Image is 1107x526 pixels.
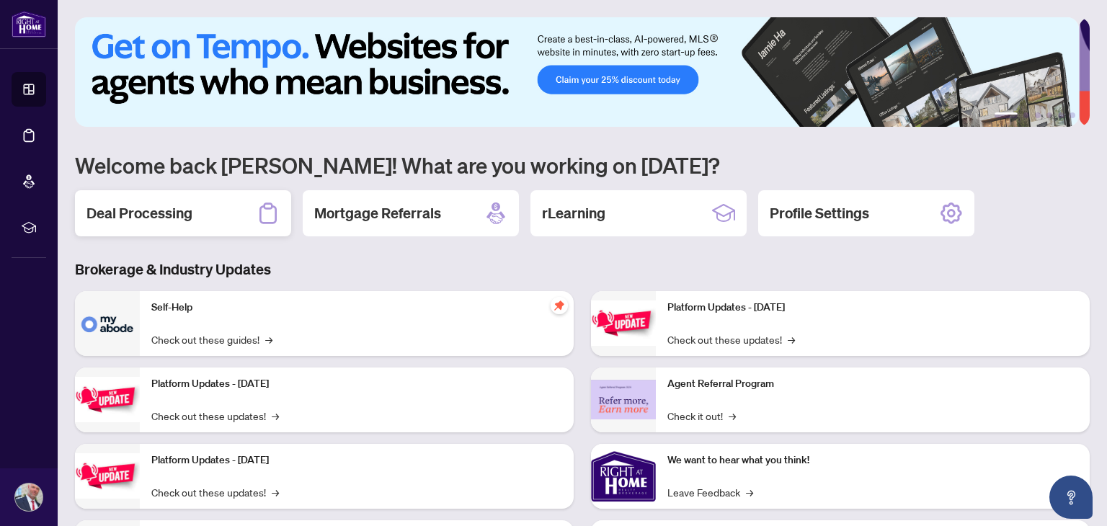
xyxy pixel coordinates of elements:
[15,483,43,511] img: Profile Icon
[151,484,279,500] a: Check out these updates!→
[551,297,568,314] span: pushpin
[667,408,736,424] a: Check it out!→
[667,453,1078,468] p: We want to hear what you think!
[151,331,272,347] a: Check out these guides!→
[151,376,562,392] p: Platform Updates - [DATE]
[746,484,753,500] span: →
[591,380,656,419] img: Agent Referral Program
[591,444,656,509] img: We want to hear what you think!
[151,408,279,424] a: Check out these updates!→
[788,331,795,347] span: →
[1070,112,1075,118] button: 6
[667,376,1078,392] p: Agent Referral Program
[272,408,279,424] span: →
[151,453,562,468] p: Platform Updates - [DATE]
[265,331,272,347] span: →
[75,17,1079,127] img: Slide 0
[667,300,1078,316] p: Platform Updates - [DATE]
[272,484,279,500] span: →
[667,484,753,500] a: Leave Feedback→
[542,203,605,223] h2: rLearning
[12,11,46,37] img: logo
[1035,112,1041,118] button: 3
[770,203,869,223] h2: Profile Settings
[314,203,441,223] h2: Mortgage Referrals
[75,259,1090,280] h3: Brokerage & Industry Updates
[1046,112,1052,118] button: 4
[75,377,140,422] img: Platform Updates - September 16, 2025
[75,151,1090,179] h1: Welcome back [PERSON_NAME]! What are you working on [DATE]?
[1023,112,1029,118] button: 2
[1058,112,1064,118] button: 5
[86,203,192,223] h2: Deal Processing
[591,300,656,346] img: Platform Updates - June 23, 2025
[667,331,795,347] a: Check out these updates!→
[995,112,1018,118] button: 1
[729,408,736,424] span: →
[1049,476,1093,519] button: Open asap
[75,453,140,499] img: Platform Updates - July 21, 2025
[75,291,140,356] img: Self-Help
[151,300,562,316] p: Self-Help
